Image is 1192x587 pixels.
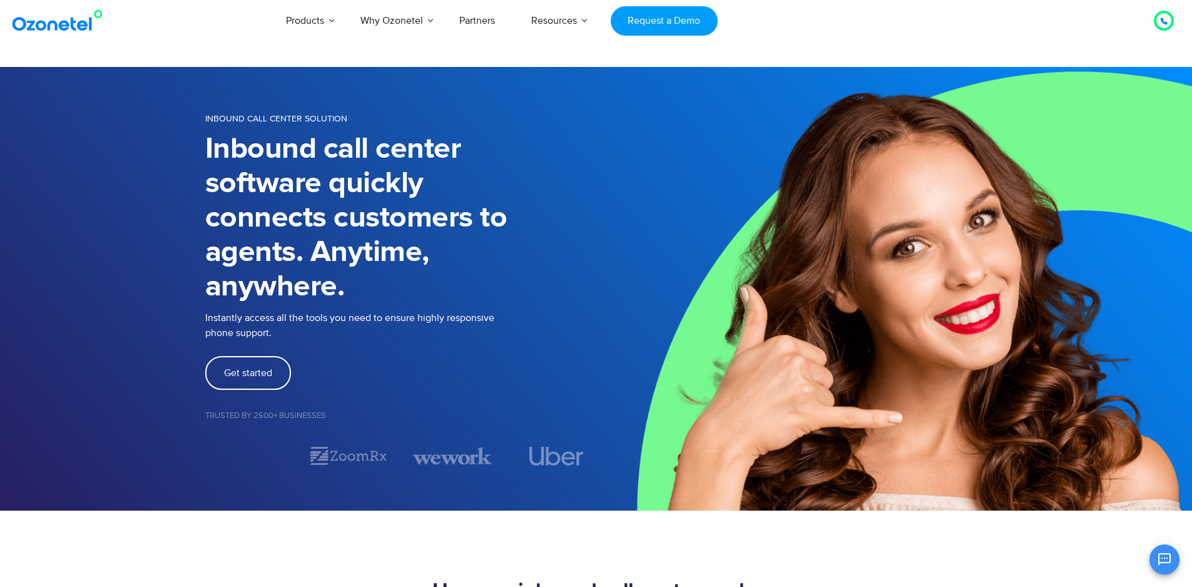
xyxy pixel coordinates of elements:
[205,445,596,467] div: Image Carousel
[611,6,718,36] a: Request a Demo
[205,449,284,464] div: 1 / 7
[224,368,272,378] span: Get started
[309,445,388,467] img: zoomrx
[205,132,596,304] h1: Inbound call center software quickly connects customers to agents. Anytime, anywhere.
[413,445,492,467] div: 3 / 7
[529,447,584,466] img: uber
[205,310,596,340] p: Instantly access all the tools you need to ensure highly responsive phone support.
[413,445,492,467] img: wework
[517,447,596,466] div: 4 / 7
[1149,544,1179,574] button: Open chat
[205,412,596,420] h5: Trusted by 2500+ Businesses
[309,445,388,467] div: 2 / 7
[205,356,291,390] a: Get started
[205,113,347,124] span: INBOUND CALL CENTER SOLUTION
